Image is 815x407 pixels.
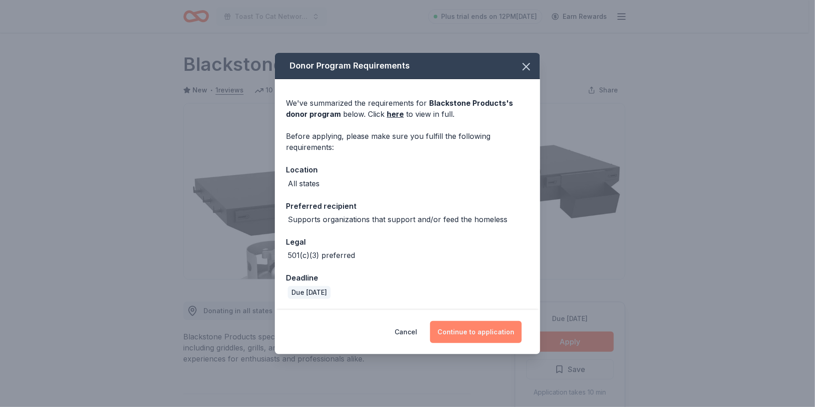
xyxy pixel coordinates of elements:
button: Cancel [395,321,417,343]
div: Legal [286,236,529,248]
div: Location [286,164,529,176]
div: Deadline [286,272,529,284]
div: All states [288,178,320,189]
div: 501(c)(3) preferred [288,250,355,261]
div: Preferred recipient [286,200,529,212]
button: Continue to application [430,321,522,343]
div: We've summarized the requirements for below. Click to view in full. [286,97,529,120]
div: Donor Program Requirements [275,53,540,79]
a: here [387,109,404,120]
div: Supports organizations that support and/or feed the homeless [288,214,507,225]
div: Before applying, please make sure you fulfill the following requirements: [286,131,529,153]
div: Due [DATE] [288,286,331,299]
